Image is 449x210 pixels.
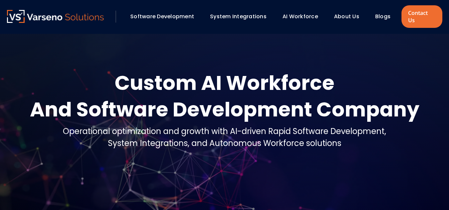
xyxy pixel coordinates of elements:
[63,125,386,137] div: Operational optimization and growth with AI-driven Rapid Software Development,
[30,70,419,96] div: Custom AI Workforce
[331,11,369,22] div: About Us
[63,137,386,149] div: System Integrations, and Autonomous Workforce solutions
[282,13,318,20] a: AI Workforce
[207,11,276,22] div: System Integrations
[401,5,442,28] a: Contact Us
[279,11,327,22] div: AI Workforce
[372,11,400,22] div: Blogs
[130,13,194,20] a: Software Development
[127,11,203,22] div: Software Development
[210,13,267,20] a: System Integrations
[375,13,391,20] a: Blogs
[334,13,359,20] a: About Us
[7,10,104,23] img: Varseno Solutions – Product Engineering & IT Services
[30,96,419,123] div: And Software Development Company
